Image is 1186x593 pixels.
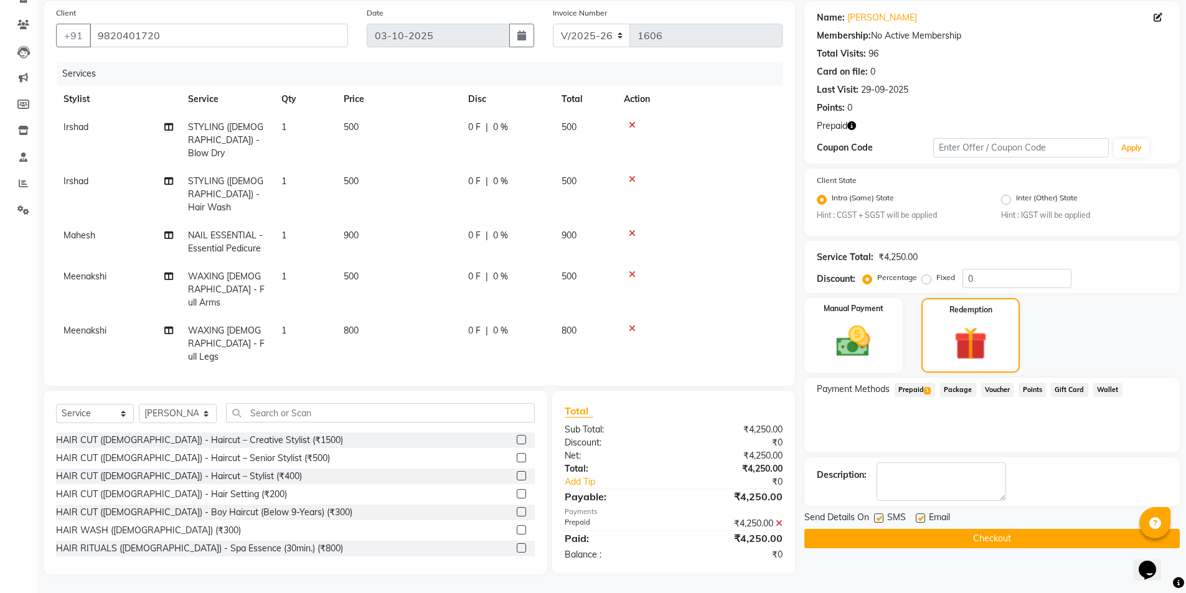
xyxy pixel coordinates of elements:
span: Irshad [64,175,88,187]
img: _gift.svg [944,323,997,364]
div: Total: [555,462,674,475]
div: 29-09-2025 [861,83,908,96]
label: Invoice Number [553,7,607,19]
span: 0 % [493,175,508,188]
div: 96 [868,47,878,60]
span: Package [940,383,976,397]
span: Meenakshi [64,271,106,282]
label: Fixed [936,272,955,283]
span: 0 % [493,229,508,242]
div: HAIR CUT ([DEMOGRAPHIC_DATA]) - Haircut – Creative Stylist (₹1500) [56,434,343,447]
div: Name: [817,11,845,24]
span: Wallet [1093,383,1122,397]
span: 500 [344,121,359,133]
span: 500 [344,271,359,282]
div: HAIR RITUALS ([DEMOGRAPHIC_DATA]) - Spa Essence (30min.) (₹800) [56,542,343,555]
button: Checkout [804,529,1180,548]
span: 0 F [468,324,481,337]
div: Payable: [555,489,674,504]
span: 900 [562,230,577,241]
a: Add Tip [555,475,693,488]
span: | [486,175,488,188]
span: 0 F [468,121,481,134]
div: 0 [870,65,875,78]
div: Prepaid [555,517,674,530]
div: Payments [565,507,782,517]
small: Hint : CGST + SGST will be applied [817,210,983,221]
span: Send Details On [804,511,869,526]
span: SMS [887,511,906,526]
div: Net: [555,449,674,462]
span: Points [1019,383,1046,397]
div: No Active Membership [817,29,1167,42]
span: WAXING [DEMOGRAPHIC_DATA] - Full Arms [188,271,265,308]
div: HAIR CUT ([DEMOGRAPHIC_DATA]) - Hair Setting (₹200) [56,488,287,501]
span: 800 [344,325,359,336]
div: Services [57,62,792,85]
div: ₹4,250.00 [878,251,918,264]
div: Discount: [555,436,674,449]
small: Hint : IGST will be applied [1001,210,1167,221]
span: | [486,324,488,337]
span: Gift Card [1051,383,1088,397]
span: STYLING ([DEMOGRAPHIC_DATA]) - Hair Wash [188,175,263,213]
span: | [486,229,488,242]
span: 900 [344,230,359,241]
div: Balance : [555,548,674,561]
div: Last Visit: [817,83,859,96]
span: 500 [344,175,359,187]
span: Meenakshi [64,325,106,336]
img: _cash.svg [826,322,881,361]
div: ₹0 [674,548,792,561]
span: 0 F [468,229,481,242]
div: HAIR WASH ([DEMOGRAPHIC_DATA]) (₹300) [56,524,241,537]
input: Search by Name/Mobile/Email/Code [90,24,348,47]
span: 1 [924,387,931,395]
span: Irshad [64,121,88,133]
label: Percentage [877,272,917,283]
th: Disc [461,85,554,113]
div: HAIR CUT ([DEMOGRAPHIC_DATA]) - Haircut – Senior Stylist (₹500) [56,452,330,465]
label: Manual Payment [824,303,883,314]
div: 0 [847,101,852,114]
span: 500 [562,121,577,133]
span: Email [929,511,950,526]
span: 0 % [493,121,508,134]
div: Card on file: [817,65,868,78]
span: | [486,121,488,134]
input: Search or Scan [226,403,535,423]
a: [PERSON_NAME] [847,11,917,24]
div: ₹4,250.00 [674,531,792,546]
span: 1 [281,230,286,241]
div: ₹4,250.00 [674,449,792,462]
span: Prepaid [895,383,935,397]
span: 1 [281,121,286,133]
iframe: chat widget [1134,543,1174,581]
span: Mahesh [64,230,95,241]
th: Price [336,85,461,113]
div: ₹4,250.00 [674,423,792,436]
label: Date [367,7,384,19]
label: Client State [817,175,857,186]
div: Coupon Code [817,141,934,154]
th: Qty [274,85,336,113]
div: Service Total: [817,251,873,264]
div: Membership: [817,29,871,42]
span: 500 [562,271,577,282]
div: HAIR CUT ([DEMOGRAPHIC_DATA]) - Haircut – Stylist (₹400) [56,470,302,483]
label: Intra (Same) State [832,192,894,207]
div: Sub Total: [555,423,674,436]
span: 1 [281,175,286,187]
div: ₹4,250.00 [674,517,792,530]
span: 0 F [468,270,481,283]
span: 0 % [493,324,508,337]
th: Stylist [56,85,181,113]
div: ₹0 [694,475,792,488]
div: ₹0 [674,436,792,449]
label: Redemption [949,304,992,315]
span: Prepaid [817,119,847,133]
span: 0 % [493,270,508,283]
span: 1 [281,325,286,336]
div: Description: [817,469,867,482]
span: 800 [562,325,577,336]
